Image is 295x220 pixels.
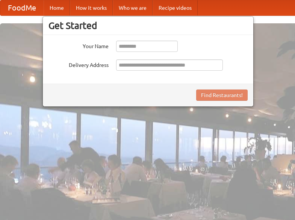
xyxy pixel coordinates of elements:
[48,59,109,69] label: Delivery Address
[196,90,248,101] button: Find Restaurants!
[48,41,109,50] label: Your Name
[153,0,198,15] a: Recipe videos
[44,0,70,15] a: Home
[70,0,113,15] a: How it works
[0,0,44,15] a: FoodMe
[48,20,248,31] h3: Get Started
[113,0,153,15] a: Who we are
